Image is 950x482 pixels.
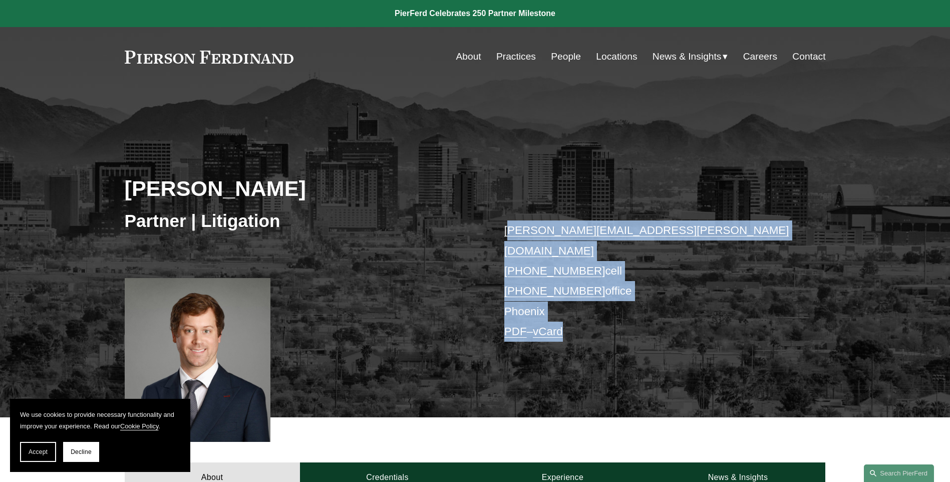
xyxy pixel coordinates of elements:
[120,422,159,430] a: Cookie Policy
[63,442,99,462] button: Decline
[551,47,581,66] a: People
[504,224,789,257] a: [PERSON_NAME][EMAIL_ADDRESS][PERSON_NAME][DOMAIN_NAME]
[792,47,825,66] a: Contact
[20,409,180,432] p: We use cookies to provide necessary functionality and improve your experience. Read our .
[125,175,475,201] h2: [PERSON_NAME]
[71,448,92,455] span: Decline
[504,325,527,338] a: PDF
[456,47,481,66] a: About
[504,265,605,277] a: [PHONE_NUMBER]
[533,325,563,338] a: vCard
[504,285,605,297] a: [PHONE_NUMBER]
[20,442,56,462] button: Accept
[29,448,48,455] span: Accept
[10,399,190,472] section: Cookie banner
[504,220,796,342] p: cell office Phoenix –
[743,47,777,66] a: Careers
[864,464,934,482] a: Search this site
[653,48,722,66] span: News & Insights
[653,47,728,66] a: folder dropdown
[596,47,637,66] a: Locations
[125,210,475,232] h3: Partner | Litigation
[496,47,536,66] a: Practices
